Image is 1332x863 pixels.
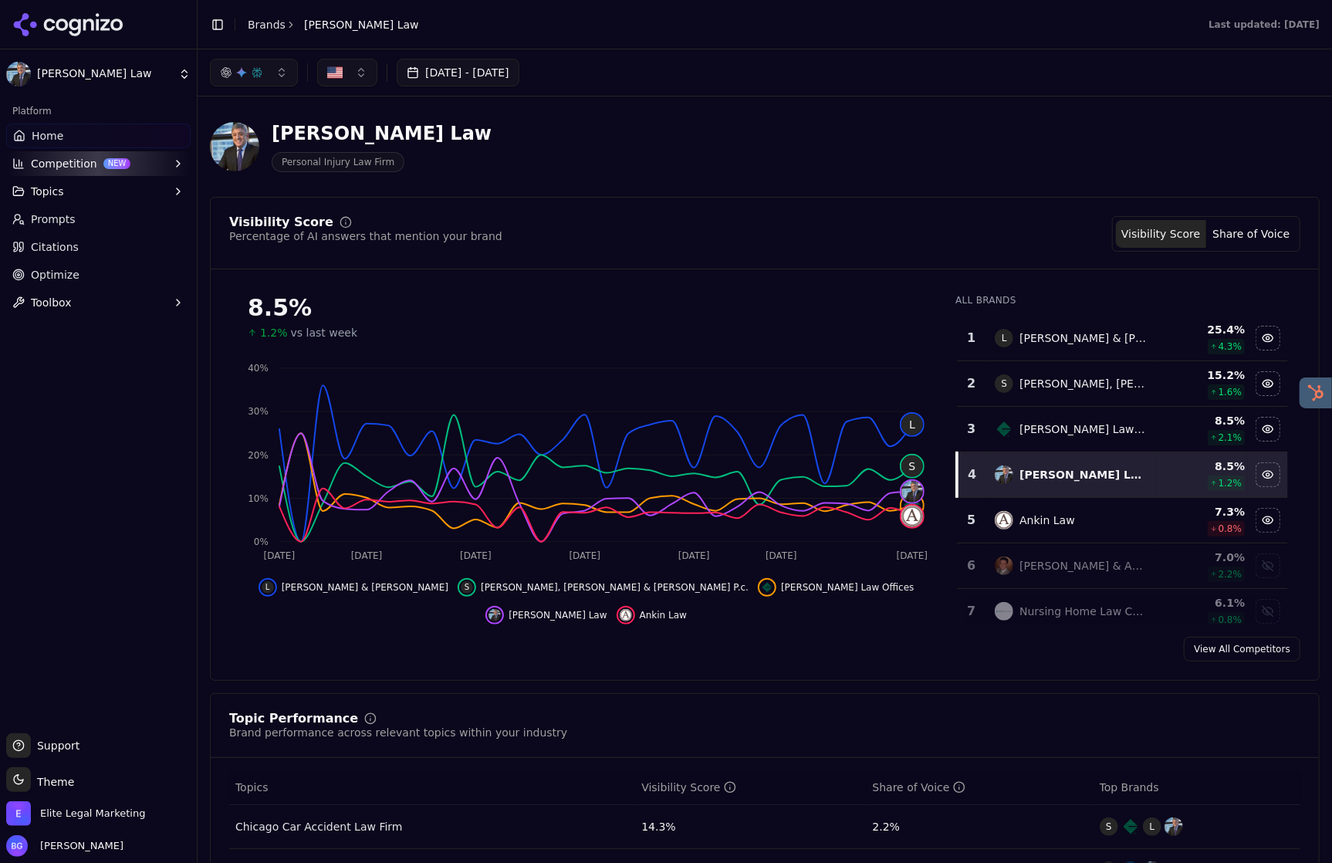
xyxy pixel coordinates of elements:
[758,578,914,597] button: Hide clifford law offices data
[901,481,923,503] img: malman law
[1256,462,1280,487] button: Hide malman law data
[766,550,797,561] tspan: [DATE]
[481,581,749,594] span: [PERSON_NAME], [PERSON_NAME] & [PERSON_NAME] P.c.
[1160,322,1245,337] div: 25.4 %
[248,363,269,374] tspan: 40%
[259,578,448,597] button: Hide levin & perconti data
[6,207,191,232] a: Prompts
[1219,431,1242,444] span: 2.1 %
[248,450,269,461] tspan: 20%
[873,819,1087,834] div: 2.2%
[229,725,567,740] div: Brand performance across relevant topics within your industry
[761,581,773,594] img: clifford law offices
[6,801,31,826] img: Elite Legal Marketing
[901,506,923,527] img: ankin law
[262,581,274,594] span: L
[248,493,269,504] tspan: 10%
[6,290,191,315] button: Toolbox
[1019,330,1148,346] div: [PERSON_NAME] & [PERSON_NAME]
[1100,817,1118,836] span: S
[31,776,74,788] span: Theme
[963,329,979,347] div: 1
[272,121,492,146] div: [PERSON_NAME] Law
[957,498,1288,543] tr: 5ankin lawAnkin Law7.3%0.8%Hide ankin law data
[995,511,1013,530] img: ankin law
[1206,220,1297,248] button: Share of Voice
[40,807,145,821] span: Elite Legal Marketing
[6,62,31,86] img: Malman Law
[873,780,965,795] div: Share of Voice
[229,216,333,228] div: Visibility Score
[103,158,131,169] span: NEW
[995,329,1013,347] span: L
[6,124,191,148] a: Home
[1219,386,1242,398] span: 1.6 %
[458,578,749,597] button: Hide salvi, schostok & pritchard p.c. data
[570,550,601,561] tspan: [DATE]
[304,17,419,32] span: [PERSON_NAME] Law
[235,780,269,795] span: Topics
[31,267,79,283] span: Optimize
[995,557,1013,575] img: john j. malm & associates
[963,420,979,438] div: 3
[1256,326,1280,350] button: Hide levin & perconti data
[509,609,607,621] span: [PERSON_NAME] Law
[641,780,735,795] div: Visibility Score
[678,550,710,561] tspan: [DATE]
[1094,770,1300,805] th: Top Brands
[1019,376,1148,391] div: [PERSON_NAME], [PERSON_NAME] & [PERSON_NAME] P.c.
[995,374,1013,393] span: S
[229,228,502,244] div: Percentage of AI answers that mention your brand
[264,550,296,561] tspan: [DATE]
[31,156,97,171] span: Competition
[248,19,286,31] a: Brands
[1116,220,1206,248] button: Visibility Score
[327,65,343,80] img: US
[229,712,358,725] div: Topic Performance
[963,557,979,575] div: 6
[235,819,403,834] a: Chicago Car Accident Law Firm
[641,819,860,834] div: 14.3%
[963,374,979,393] div: 2
[291,325,358,340] span: vs last week
[1209,19,1320,31] div: Last updated: [DATE]
[640,609,687,621] span: Ankin Law
[1160,459,1245,474] div: 8.5 %
[995,602,1013,621] img: nursing home law center
[260,325,288,340] span: 1.2%
[210,122,259,171] img: Malman Law
[1256,417,1280,442] button: Hide clifford law offices data
[282,581,448,594] span: [PERSON_NAME] & [PERSON_NAME]
[965,465,979,484] div: 4
[620,609,632,621] img: ankin law
[31,738,79,753] span: Support
[1019,604,1148,619] div: Nursing Home Law Center
[6,801,145,826] button: Open organization switcher
[272,152,404,172] span: Personal Injury Law Firm
[248,17,419,32] nav: breadcrumb
[957,543,1288,589] tr: 6john j. malm & associates[PERSON_NAME] & Associates7.0%2.2%Show john j. malm & associates data
[957,407,1288,452] tr: 3clifford law offices[PERSON_NAME] Law Offices8.5%2.1%Hide clifford law offices data
[1256,371,1280,396] button: Hide salvi, schostok & pritchard p.c. data
[1019,558,1148,574] div: [PERSON_NAME] & Associates
[1256,553,1280,578] button: Show john j. malm & associates data
[1219,477,1242,489] span: 1.2 %
[351,550,383,561] tspan: [DATE]
[995,465,1013,484] img: malman law
[397,59,519,86] button: [DATE] - [DATE]
[867,770,1094,805] th: shareOfVoice
[1184,637,1300,662] a: View All Competitors
[6,835,123,857] button: Open user button
[963,511,979,530] div: 5
[6,262,191,287] a: Optimize
[957,316,1288,361] tr: 1L[PERSON_NAME] & [PERSON_NAME]25.4%4.3%Hide levin & perconti data
[995,420,1013,438] img: clifford law offices
[781,581,914,594] span: [PERSON_NAME] Law Offices
[901,455,923,477] span: S
[1160,367,1245,383] div: 15.2 %
[31,184,64,199] span: Topics
[31,295,72,310] span: Toolbox
[1160,550,1245,565] div: 7.0 %
[897,550,928,561] tspan: [DATE]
